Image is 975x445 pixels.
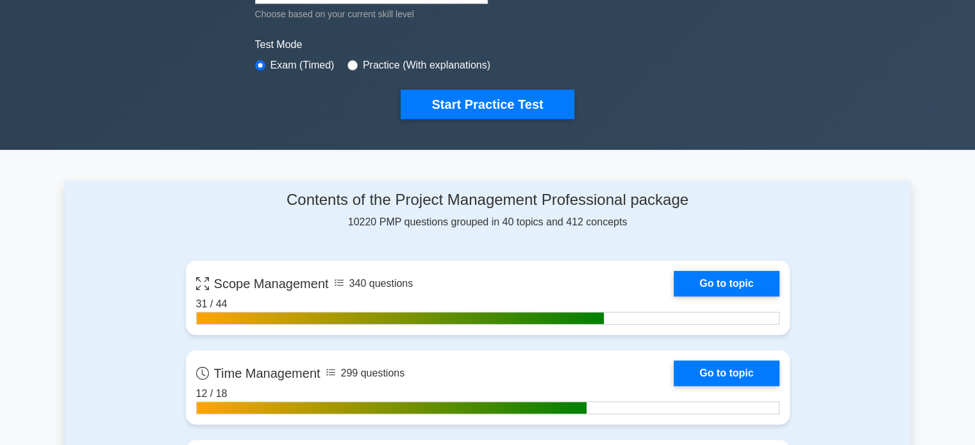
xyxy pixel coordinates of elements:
h4: Contents of the Project Management Professional package [186,191,790,209]
div: 10220 PMP questions grouped in 40 topics and 412 concepts [186,191,790,230]
label: Test Mode [255,37,721,53]
button: Start Practice Test [401,90,574,119]
a: Go to topic [674,271,779,296]
label: Practice (With explanations) [363,58,490,73]
label: Exam (Timed) [271,58,335,73]
a: Go to topic [674,360,779,386]
div: Choose based on your current skill level [255,6,488,22]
